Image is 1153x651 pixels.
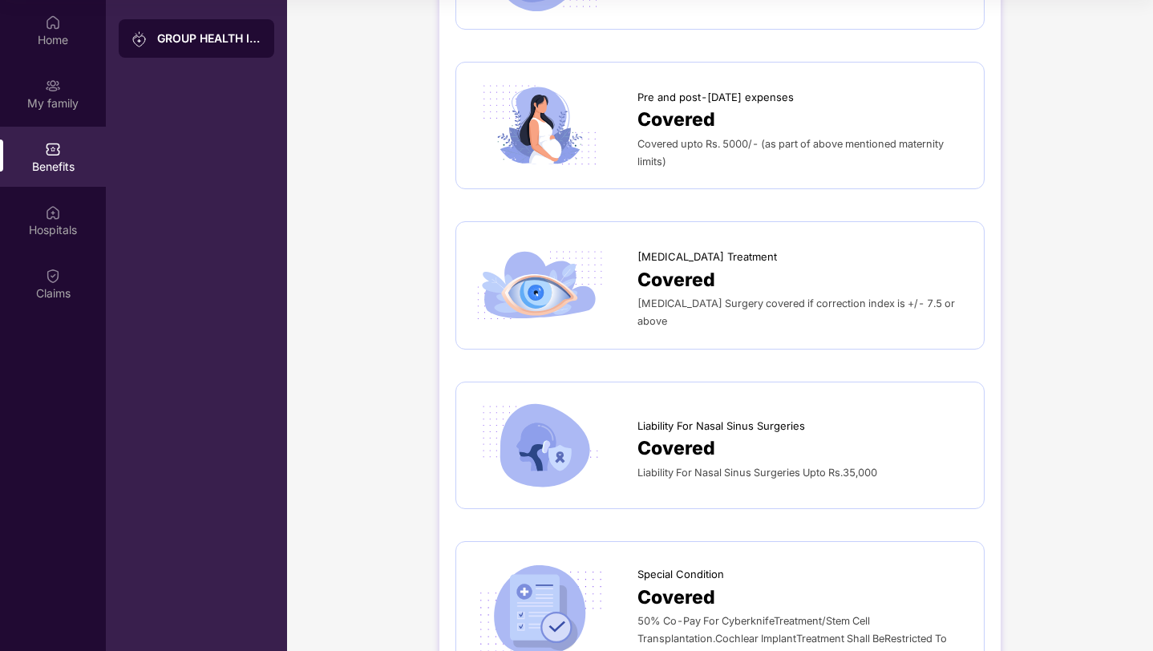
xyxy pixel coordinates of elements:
span: Pre and post-[DATE] expenses [637,89,794,105]
img: svg+xml;base64,PHN2ZyBpZD0iSG9tZSIgeG1sbnM9Imh0dHA6Ly93d3cudzMub3JnLzIwMDAvc3ZnIiB3aWR0aD0iMjAiIG... [45,14,61,30]
span: Liability For Nasal Sinus Surgeries Upto Rs.35,000 [637,467,877,479]
img: svg+xml;base64,PHN2ZyBpZD0iQmVuZWZpdHMiIHhtbG5zPSJodHRwOi8vd3d3LnczLm9yZy8yMDAwL3N2ZyIgd2lkdGg9Ij... [45,141,61,157]
img: icon [472,238,608,333]
span: Special Condition [637,566,724,582]
img: svg+xml;base64,PHN2ZyB3aWR0aD0iMjAiIGhlaWdodD0iMjAiIHZpZXdCb3g9IjAgMCAyMCAyMCIgZmlsbD0ibm9uZSIgeG... [131,31,148,47]
span: Covered [637,105,715,134]
span: Liability For Nasal Sinus Surgeries [637,418,805,434]
span: Covered [637,434,715,463]
span: Covered [637,583,715,612]
span: [MEDICAL_DATA] Treatment [637,249,777,265]
img: svg+xml;base64,PHN2ZyBpZD0iQ2xhaW0iIHhtbG5zPSJodHRwOi8vd3d3LnczLm9yZy8yMDAwL3N2ZyIgd2lkdGg9IjIwIi... [45,268,61,284]
div: GROUP HEALTH INSURANCE [157,30,261,46]
img: icon [472,398,608,493]
span: Covered upto Rs. 5000/- (as part of above mentioned maternity limits) [637,138,944,168]
span: [MEDICAL_DATA] Surgery covered if correction index is +/- 7.5 or above [637,297,955,327]
img: svg+xml;base64,PHN2ZyB3aWR0aD0iMjAiIGhlaWdodD0iMjAiIHZpZXdCb3g9IjAgMCAyMCAyMCIgZmlsbD0ibm9uZSIgeG... [45,78,61,94]
img: svg+xml;base64,PHN2ZyBpZD0iSG9zcGl0YWxzIiB4bWxucz0iaHR0cDovL3d3dy53My5vcmcvMjAwMC9zdmciIHdpZHRoPS... [45,204,61,220]
span: Covered [637,265,715,294]
img: icon [472,79,608,173]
